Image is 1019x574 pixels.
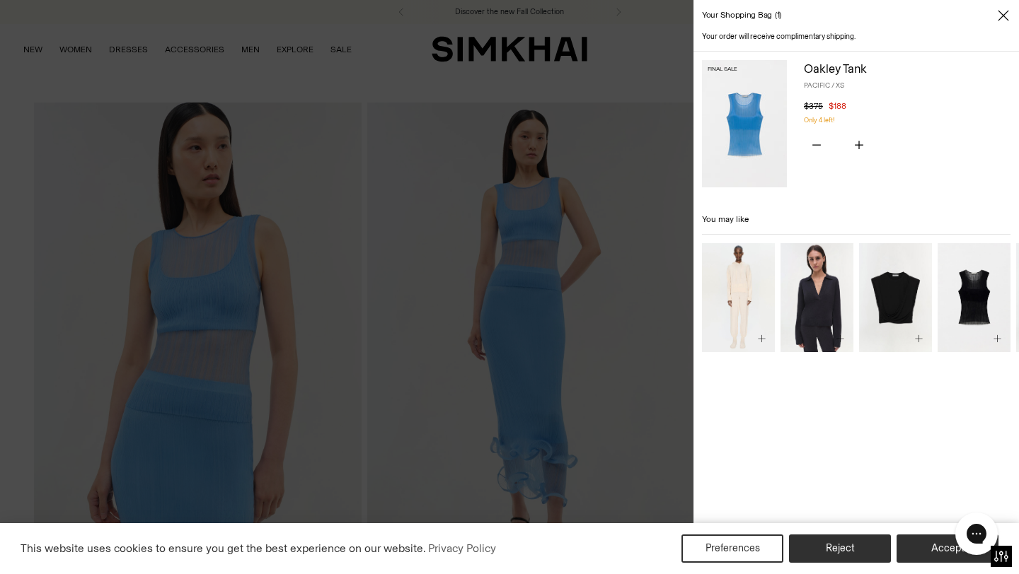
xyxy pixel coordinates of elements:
span: This website uses cookies to ensure you get the best experience on our website. [21,541,426,555]
a: Oakley Tank [804,61,867,76]
button: Accept [897,534,998,563]
button: Preferences [681,534,783,563]
button: Reject [789,534,891,563]
iframe: Gorgias live chat messenger [948,508,1005,560]
a: Privacy Policy (opens in a new tab) [426,538,498,559]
